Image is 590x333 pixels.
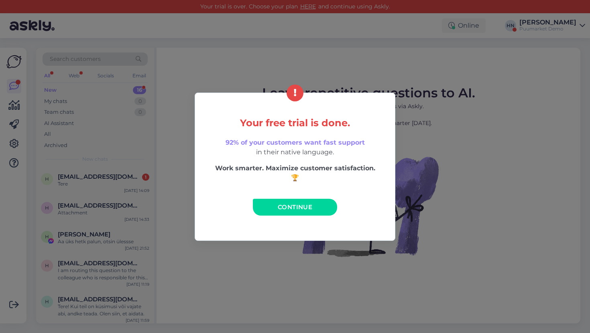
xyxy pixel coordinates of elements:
h5: Your free trial is done. [212,118,378,128]
span: Continue [278,203,312,211]
a: Continue [253,199,337,216]
p: in their native language. [212,138,378,157]
p: Work smarter. Maximize customer satisfaction. 🏆 [212,163,378,183]
span: 92% of your customers want fast support [226,139,365,146]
